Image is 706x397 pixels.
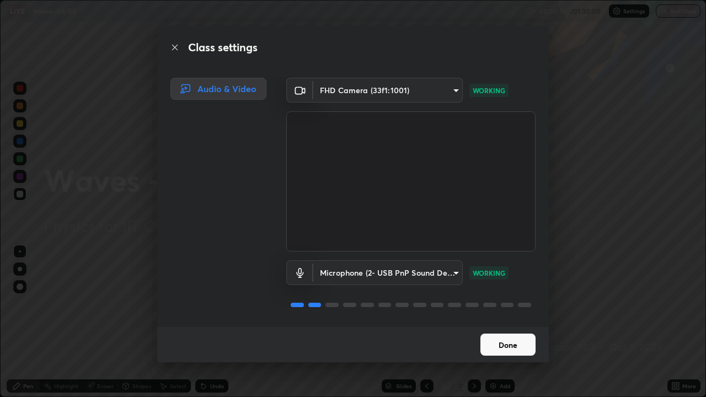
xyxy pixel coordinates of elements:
p: WORKING [473,85,505,95]
div: Audio & Video [170,78,266,100]
button: Done [480,334,536,356]
div: FHD Camera (33f1:1001) [313,260,463,285]
p: WORKING [473,268,505,278]
div: FHD Camera (33f1:1001) [313,78,463,103]
h2: Class settings [188,39,258,56]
